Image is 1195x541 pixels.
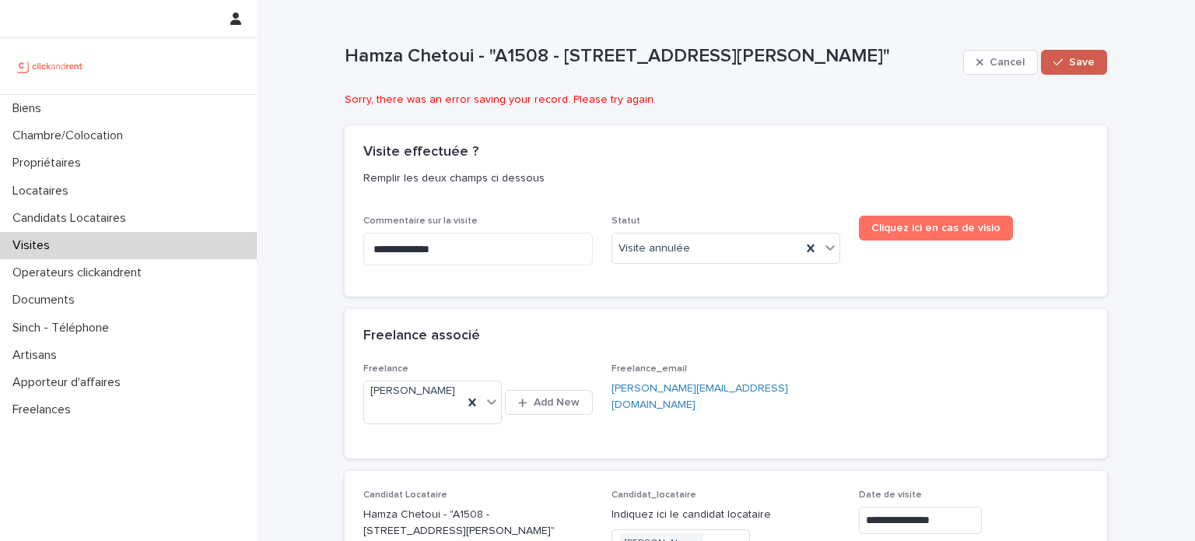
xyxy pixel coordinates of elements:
a: Cliquez ici en cas de visio [859,216,1013,241]
span: Add New [534,397,580,408]
p: Locataires [6,184,81,198]
p: Freelances [6,402,83,417]
span: Save [1069,57,1095,68]
p: Candidats Locataires [6,211,138,226]
span: Date de visite [859,490,922,500]
span: Freelance_email [612,364,687,374]
button: Cancel [963,50,1038,75]
p: Chambre/Colocation [6,128,135,143]
span: Visite annulée [619,241,690,257]
span: Cliquez ici en cas de visio [871,223,1001,234]
span: [PERSON_NAME] [370,383,455,399]
span: Statut [612,216,640,226]
p: Documents [6,293,87,307]
span: Cancel [990,57,1025,68]
span: Candidat_locataire [612,490,696,500]
p: Hamza Chetoui - "A1508 - [STREET_ADDRESS][PERSON_NAME]" [345,45,957,68]
p: Hamza Chetoui - "A1508 - [STREET_ADDRESS][PERSON_NAME]" [363,507,593,539]
p: Propriétaires [6,156,93,170]
p: Remplir les deux champs ci dessous [363,171,1082,185]
a: [PERSON_NAME][EMAIL_ADDRESS][DOMAIN_NAME] [612,383,788,410]
p: Sorry, there was an error saving your record. Please try again. [345,93,1107,107]
span: Freelance [363,364,408,374]
p: Indiquez ici le candidat locataire [612,507,841,523]
span: Commentaire sur la visite [363,216,478,226]
img: UCB0brd3T0yccxBKYDjQ [12,51,88,82]
button: Add New [505,390,592,415]
button: Save [1041,50,1107,75]
p: Visites [6,238,62,253]
p: Biens [6,101,54,116]
p: Artisans [6,348,69,363]
p: Operateurs clickandrent [6,265,154,280]
h2: Visite effectuée ? [363,144,478,161]
p: Apporteur d'affaires [6,375,133,390]
span: Candidat Locataire [363,490,447,500]
p: Sinch - Téléphone [6,321,121,335]
h2: Freelance associé [363,328,480,345]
